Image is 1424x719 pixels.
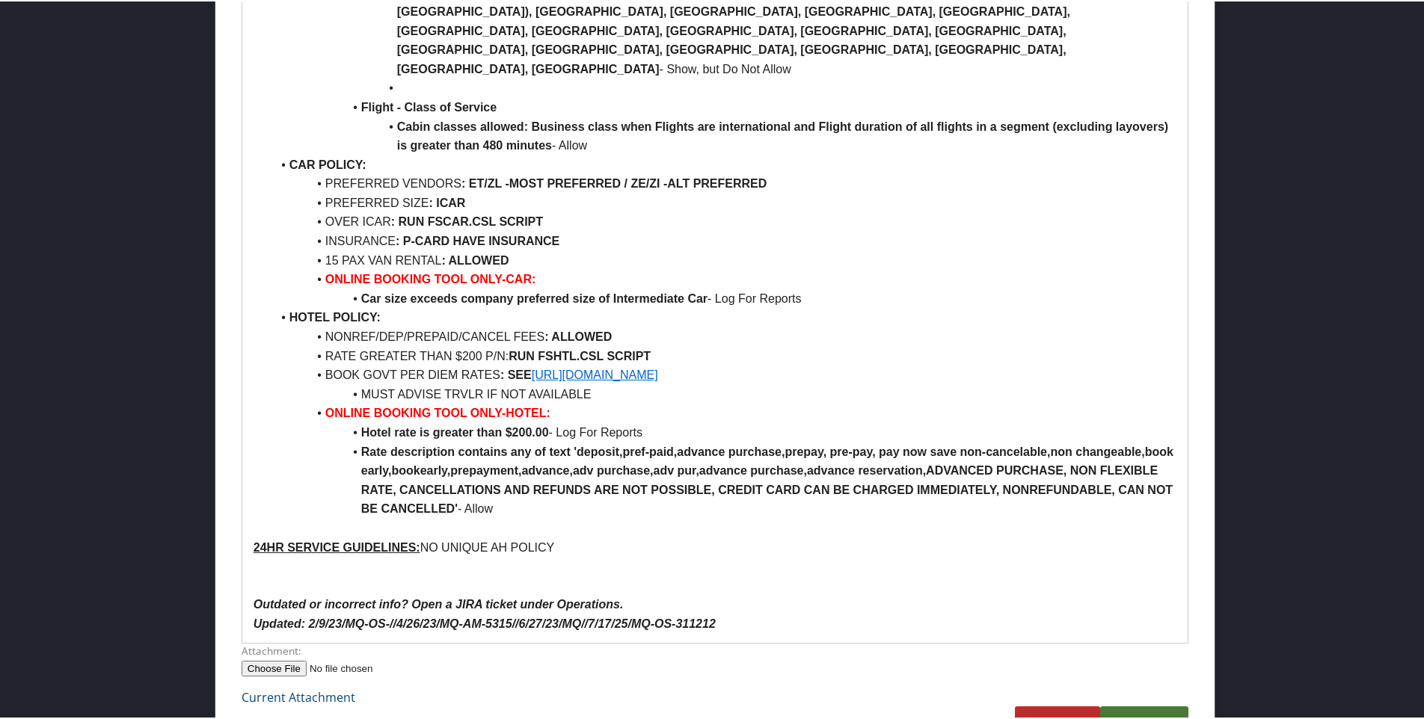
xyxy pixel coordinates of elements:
[532,367,658,380] a: [URL][DOMAIN_NAME]
[271,441,1176,517] li: - Allow
[361,425,549,437] strong: Hotel rate is greater than $200.00
[271,230,1176,250] li: INSURANCE
[271,364,1176,383] li: BOOK GOVT PER DIEM RATES
[271,345,1176,365] li: RATE GREATER THAN $200 P/N:
[361,291,708,303] strong: Car size exceeds company preferred size of Intermediate Car
[242,642,1188,657] label: Attachment:
[429,195,465,208] strong: : ICAR
[271,211,1176,230] li: OVER ICAR
[254,616,716,629] em: Updated: 2/9/23/MQ-OS-//4/26/23/MQ-AM-5315//6/27/23/MQ//7/17/25/MQ-OS-311212
[254,540,420,552] u: 24HR SERVICE GUIDELINES:
[325,405,550,418] strong: ONLINE BOOKING TOOL ONLY-HOTEL:
[391,214,543,226] strong: : RUN FSCAR.CSL SCRIPT
[271,288,1176,307] li: - Log For Reports
[271,116,1176,154] li: - Allow
[271,326,1176,345] li: NONREF/DEP/PREPAID/CANCEL FEES
[544,329,612,342] strong: : ALLOWED
[361,99,497,112] strong: Flight - Class of Service
[242,688,355,704] a: Current Attachment
[509,348,651,361] strong: RUN FSHTL.CSL SCRIPT
[441,253,509,265] strong: : ALLOWED
[271,250,1176,269] li: 15 PAX VAN RENTAL
[271,173,1176,192] li: PREFERRED VENDORS
[461,176,767,188] strong: : ET/ZL -MOST PREFERRED / ZE/ZI -ALT PREFERRED
[271,192,1176,212] li: PREFERRED SIZE
[289,157,366,170] strong: CAR POLICY:
[397,119,1172,151] strong: Cabin classes allowed: Business class when Flights are international and Flight duration of all f...
[396,233,559,246] strong: : P-CARD HAVE INSURANCE
[254,596,624,609] em: Outdated or incorrect info? Open a JIRA ticket under Operations.
[254,537,1176,556] p: NO UNIQUE AH POLICY
[271,383,1176,403] li: MUST ADVISE TRVLR IF NOT AVAILABLE
[289,309,381,322] strong: HOTEL POLICY:
[325,271,536,284] strong: ONLINE BOOKING TOOL ONLY-CAR:
[361,444,1177,514] strong: Rate description contains any of text 'deposit,pref-paid,advance purchase,prepay, pre-pay, pay no...
[500,367,532,380] strong: : SEE
[271,422,1176,441] li: - Log For Reports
